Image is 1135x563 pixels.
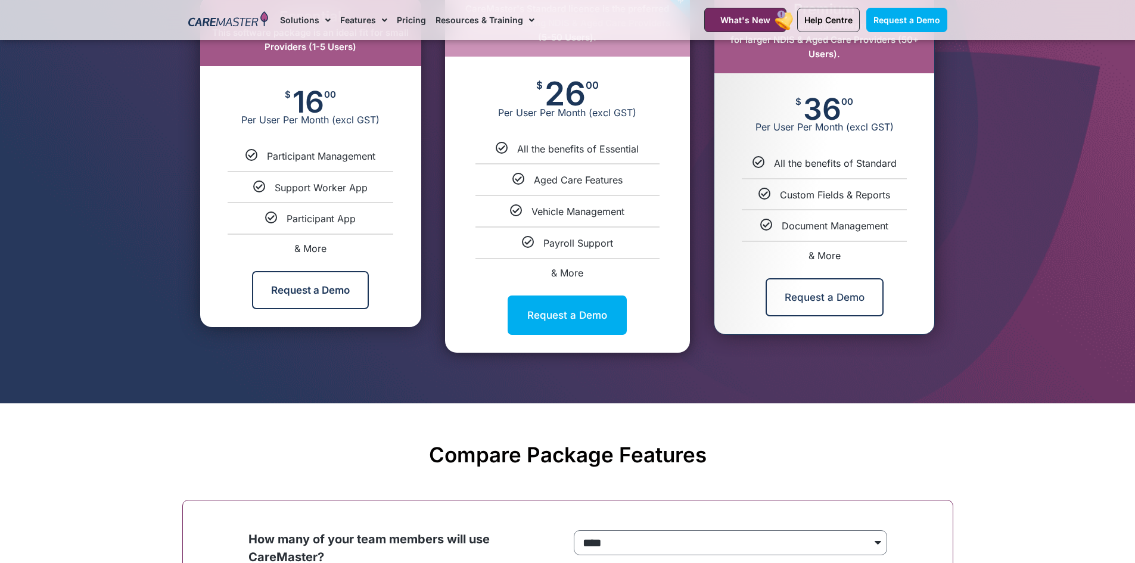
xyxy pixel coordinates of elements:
[720,15,770,25] span: What's New
[780,189,890,201] span: Custom Fields & Reports
[188,442,947,467] h2: Compare Package Features
[287,213,356,225] span: Participant App
[531,206,624,217] span: Vehicle Management
[803,97,841,121] span: 36
[324,90,336,99] span: 00
[809,250,841,262] span: & More
[294,242,326,254] span: & More
[285,90,291,99] span: $
[804,15,853,25] span: Help Centre
[464,3,670,43] span: CareMaster's Standard licence is the preferred choice for growing NDIS & Aged Care Providers (5-5...
[551,267,583,279] span: & More
[517,143,639,155] span: All the benefits of Essential
[445,107,690,119] span: Per User Per Month (excl GST)
[714,121,934,133] span: Per User Per Month (excl GST)
[795,97,801,106] span: $
[728,20,921,60] span: CareMaster's Premium software is designed for larger NDIS & Aged Care Providers (50+ Users).
[797,8,860,32] a: Help Centre
[534,174,623,186] span: Aged Care Features
[574,530,887,561] form: price Form radio
[508,296,627,335] a: Request a Demo
[545,80,586,107] span: 26
[782,220,888,232] span: Document Management
[275,182,368,194] span: Support Worker App
[766,278,884,316] a: Request a Demo
[293,90,324,114] span: 16
[866,8,947,32] a: Request a Demo
[704,8,786,32] a: What's New
[841,97,853,106] span: 00
[774,157,897,169] span: All the benefits of Standard
[200,114,421,126] span: Per User Per Month (excl GST)
[267,150,375,162] span: Participant Management
[252,271,369,309] a: Request a Demo
[536,80,543,91] span: $
[873,15,940,25] span: Request a Demo
[543,237,613,249] span: Payroll Support
[188,11,269,29] img: CareMaster Logo
[586,80,599,91] span: 00
[212,27,409,52] span: This software package is an ideal fit for small Providers (1-5 Users)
